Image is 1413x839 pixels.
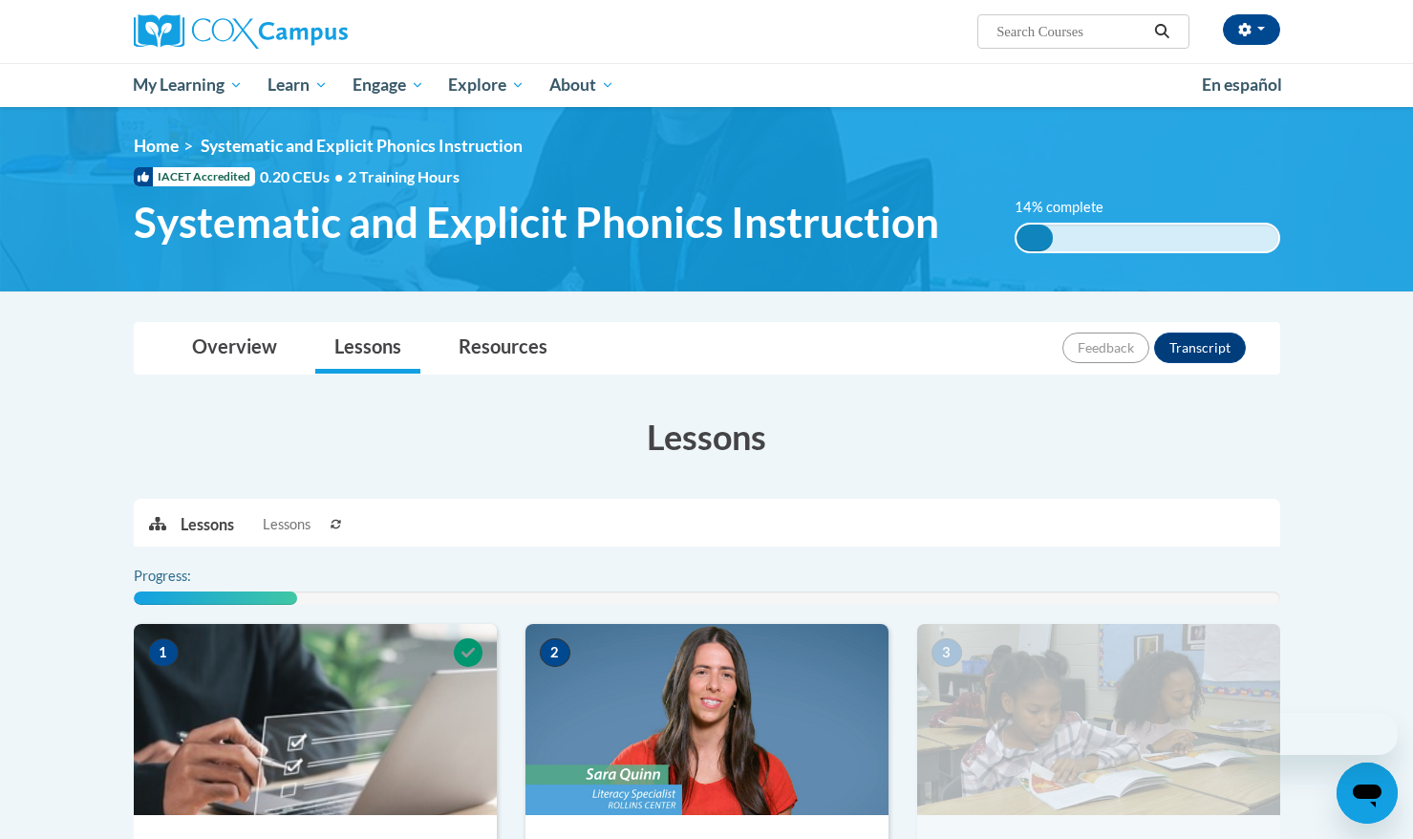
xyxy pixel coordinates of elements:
span: 2 Training Hours [348,167,460,185]
div: Main menu [105,63,1309,107]
input: Search Courses [995,20,1147,43]
span: En español [1202,75,1282,95]
span: 2 [540,638,570,667]
span: Learn [268,74,328,97]
iframe: Message from company [1243,713,1398,755]
button: Transcript [1154,333,1246,363]
a: Learn [255,63,340,107]
img: Course Image [134,624,497,815]
p: Lessons [181,514,234,535]
a: Explore [436,63,537,107]
span: IACET Accredited [134,167,255,186]
label: Progress: [134,566,244,587]
iframe: Button to launch messaging window [1337,763,1398,824]
span: My Learning [133,74,243,97]
a: En español [1189,65,1295,105]
span: Systematic and Explicit Phonics Instruction [134,197,939,247]
a: Lessons [315,323,420,374]
img: Course Image [525,624,888,815]
span: Lessons [263,514,310,535]
a: Resources [439,323,567,374]
a: Cox Campus [134,14,497,49]
span: 3 [931,638,962,667]
span: About [549,74,614,97]
button: Search [1147,20,1176,43]
img: Course Image [917,624,1280,815]
label: 14% complete [1015,197,1124,218]
span: Explore [448,74,525,97]
button: Account Settings [1223,14,1280,45]
div: 14% complete [1017,225,1053,251]
span: Systematic and Explicit Phonics Instruction [201,136,523,156]
a: Engage [340,63,437,107]
a: Home [134,136,179,156]
h3: Lessons [134,413,1280,461]
span: • [334,167,343,185]
span: 0.20 CEUs [260,166,348,187]
img: Cox Campus [134,14,348,49]
a: About [537,63,627,107]
span: Engage [353,74,424,97]
a: My Learning [121,63,256,107]
a: Overview [173,323,296,374]
button: Feedback [1062,333,1149,363]
span: 1 [148,638,179,667]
